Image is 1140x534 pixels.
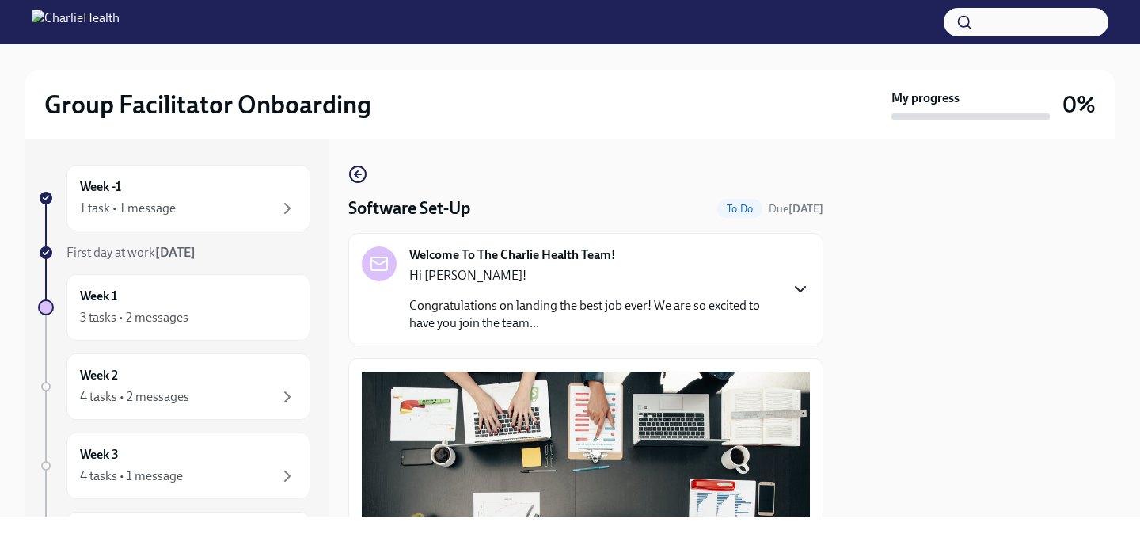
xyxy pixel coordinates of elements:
span: September 23rd, 2025 10:00 [769,201,823,216]
h6: Week 1 [80,288,117,305]
h4: Software Set-Up [348,196,470,220]
a: Week 34 tasks • 1 message [38,433,310,499]
div: 1 task • 1 message [80,200,176,217]
strong: [DATE] [788,202,823,216]
span: First day at work [66,245,196,260]
h2: Group Facilitator Onboarding [44,89,371,120]
span: To Do [717,203,762,215]
strong: [DATE] [155,245,196,260]
div: 4 tasks • 1 message [80,467,183,485]
a: First day at work[DATE] [38,244,310,261]
h3: 0% [1062,90,1096,119]
a: Week 13 tasks • 2 messages [38,274,310,341]
a: Week -11 task • 1 message [38,165,310,231]
h6: Week 2 [80,367,118,384]
p: Hi [PERSON_NAME]! [409,267,778,284]
img: CharlieHealth [32,10,120,35]
p: Congratulations on landing the best job ever! We are so excited to have you join the team... [409,297,778,332]
h6: Week 3 [80,446,119,463]
strong: My progress [891,90,959,107]
a: Week 24 tasks • 2 messages [38,353,310,420]
strong: Welcome To The Charlie Health Team! [409,246,616,264]
div: 4 tasks • 2 messages [80,388,189,406]
span: Due [769,202,823,216]
div: 3 tasks • 2 messages [80,309,188,326]
h6: Week -1 [80,178,121,196]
